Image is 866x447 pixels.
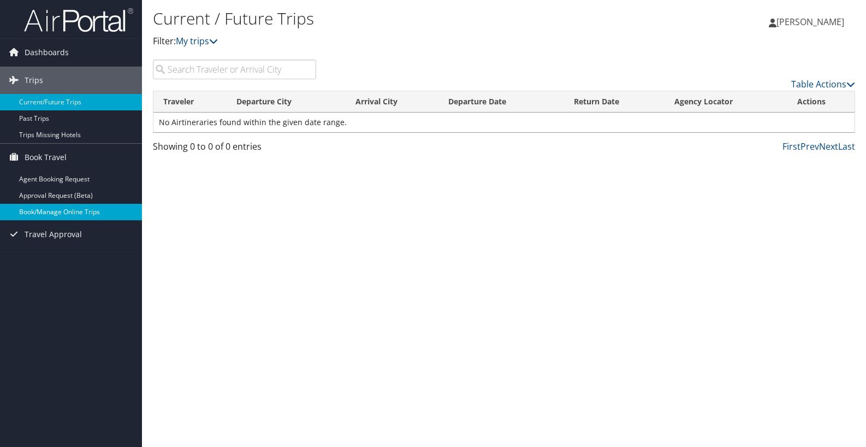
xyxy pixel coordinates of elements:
th: Return Date: activate to sort column ascending [564,91,665,113]
span: [PERSON_NAME] [776,16,844,28]
a: Table Actions [791,78,855,90]
input: Search Traveler or Arrival City [153,60,316,79]
img: airportal-logo.png [24,7,133,33]
td: No Airtineraries found within the given date range. [153,113,855,132]
th: Traveler: activate to sort column ascending [153,91,227,113]
a: Next [819,140,838,152]
p: Filter: [153,34,621,49]
a: Prev [800,140,819,152]
a: [PERSON_NAME] [769,5,855,38]
th: Actions [787,91,855,113]
th: Departure Date: activate to sort column descending [438,91,564,113]
span: Travel Approval [25,221,82,248]
th: Arrival City: activate to sort column ascending [346,91,439,113]
th: Agency Locator: activate to sort column ascending [665,91,787,113]
span: Book Travel [25,144,67,171]
span: Dashboards [25,39,69,66]
a: First [782,140,800,152]
h1: Current / Future Trips [153,7,621,30]
th: Departure City: activate to sort column ascending [227,91,346,113]
a: My trips [176,35,218,47]
a: Last [838,140,855,152]
span: Trips [25,67,43,94]
div: Showing 0 to 0 of 0 entries [153,140,316,158]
